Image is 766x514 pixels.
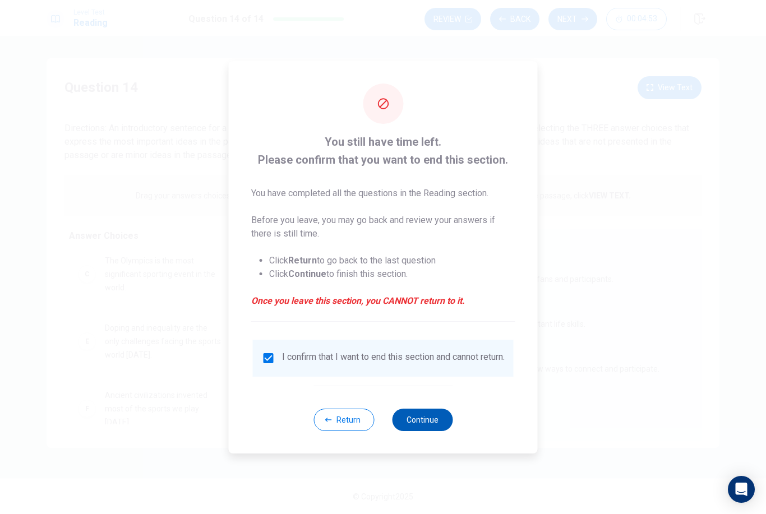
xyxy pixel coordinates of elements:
p: Before you leave, you may go back and review your answers if there is still time. [251,214,515,240]
div: I confirm that I want to end this section and cannot return. [282,351,505,365]
strong: Continue [288,268,326,279]
strong: Return [288,255,317,266]
span: You still have time left. Please confirm that you want to end this section. [251,133,515,169]
li: Click to go back to the last question [269,254,515,267]
p: You have completed all the questions in the Reading section. [251,187,515,200]
button: Continue [392,409,453,431]
em: Once you leave this section, you CANNOT return to it. [251,294,515,308]
li: Click to finish this section. [269,267,515,281]
div: Open Intercom Messenger [728,476,755,503]
button: Return [313,409,374,431]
